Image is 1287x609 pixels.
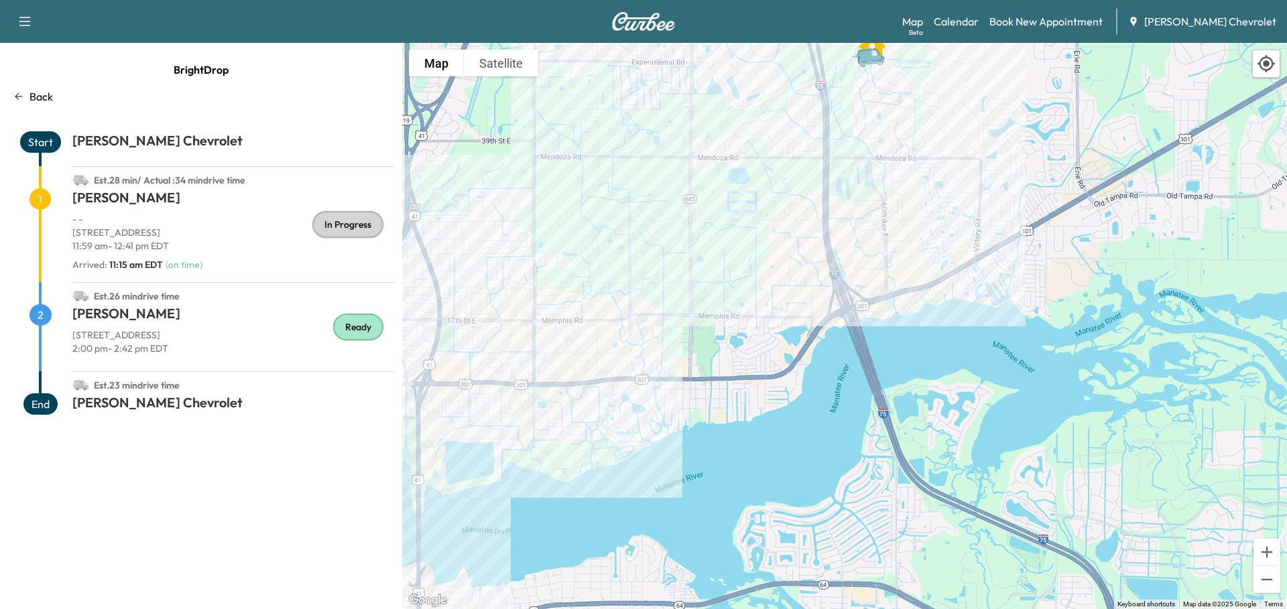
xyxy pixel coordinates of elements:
span: ( on time ) [166,259,202,271]
h1: [PERSON_NAME] [72,304,394,328]
div: Recenter map [1252,50,1280,78]
span: 1 [29,188,51,210]
div: In Progress [312,211,383,238]
span: End [23,393,58,415]
button: Zoom in [1253,539,1280,565]
button: Show street map [409,50,464,76]
img: Google [406,592,450,609]
p: [STREET_ADDRESS] [72,328,394,342]
a: Calendar [934,13,979,29]
img: Curbee Logo [611,12,676,31]
span: Est. 28 min / Actual : 34 min drive time [94,174,245,186]
button: Keyboard shortcuts [1117,600,1175,609]
span: Est. 26 min drive time [94,290,180,302]
h1: [PERSON_NAME] Chevrolet [72,131,394,155]
span: Start [20,131,61,153]
div: Beta [909,27,923,38]
span: 2 [29,304,52,326]
button: Show satellite imagery [464,50,538,76]
p: [STREET_ADDRESS] [72,226,394,239]
p: 2:00 pm - 2:42 pm EDT [72,342,394,355]
button: Zoom out [1253,566,1280,593]
div: Ready [333,314,383,340]
span: [PERSON_NAME] Chevrolet [1144,13,1276,29]
p: 11:59 am - 12:41 pm EDT [72,239,394,253]
p: Back [29,88,53,105]
span: BrightDrop [174,56,229,83]
a: Open this area in Google Maps (opens a new window) [406,592,450,609]
a: Terms (opens in new tab) [1264,600,1283,608]
p: - - [72,212,394,226]
span: Est. 23 min drive time [94,379,180,391]
h1: [PERSON_NAME] [72,188,394,212]
h1: [PERSON_NAME] Chevrolet [72,393,394,417]
span: Map data ©2025 Google [1183,600,1256,608]
p: Arrived : [72,258,163,271]
gmp-advanced-marker: Van [851,33,898,57]
a: MapBeta [902,13,923,29]
span: 11:15 am EDT [109,259,163,271]
a: Book New Appointment [989,13,1103,29]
